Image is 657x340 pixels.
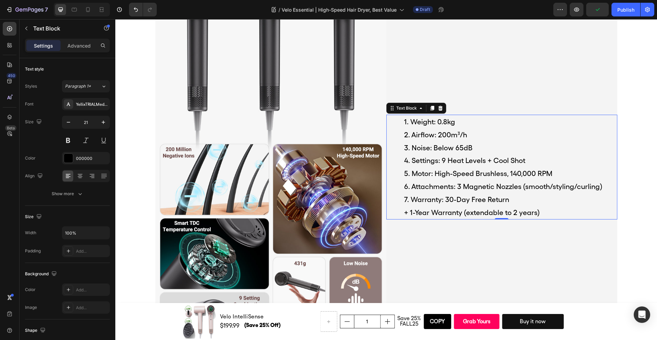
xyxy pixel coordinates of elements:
[289,148,501,161] p: 5. Motor: High-Speed Brushless, 140,000 RPM
[289,187,501,200] p: + 1-Year Warranty (extendable to 2 years)
[285,301,303,308] span: FALL25
[282,6,397,13] span: Velo Essential | High-Speed Hair Dryer, Best Value
[52,190,83,197] div: Show more
[225,296,239,309] button: decrement
[420,7,430,13] span: Draft
[289,96,501,109] p: 1. Weight: 0.8kg
[25,212,43,222] div: Size
[129,301,201,311] p: (Save 25% Off)
[25,269,58,279] div: Background
[25,172,44,181] div: Align
[33,24,91,33] p: Text Block
[62,80,110,92] button: Paragraph 1*
[104,302,129,311] div: $199.99
[25,117,43,127] div: Size
[62,227,109,239] input: Auto
[3,3,51,16] button: 7
[7,73,16,78] div: 450
[289,135,501,148] p: 4. Settings: 9 Heat Levels + Cool Shot
[25,230,36,236] div: Width
[289,161,501,174] p: 6. Attachments: 3 Magnetic Nozzles (smooth/styling/curling)
[45,5,48,14] p: 7
[282,296,306,302] span: Save 25%
[265,296,279,309] button: increment
[314,298,330,307] div: Copy
[25,326,47,335] div: Shape
[76,155,108,162] div: 000000
[67,42,91,49] p: Advanced
[239,296,265,309] input: quantity
[289,122,501,135] p: 3. Noise: Below 65dB
[25,304,37,311] div: Image
[129,3,157,16] div: Undo/Redo
[25,287,36,293] div: Color
[25,66,44,72] div: Text style
[289,174,501,187] p: 7. Warranty: 30-Day Free Return
[348,298,375,307] div: Grab Yours
[76,101,108,108] div: YellixTRIALMedium-BF6719a047aad22
[404,298,430,307] div: Buy it now
[25,101,34,107] div: Font
[289,109,501,122] p: 2. Airflow: 200m³/h
[308,295,336,310] button: Copy
[65,83,91,89] span: Paragraph 1*
[617,6,634,13] div: Publish
[115,19,657,340] iframe: Design area
[280,86,303,92] div: Text Block
[34,42,53,49] p: Settings
[634,306,650,323] div: Open Intercom Messenger
[25,83,37,89] div: Styles
[25,248,41,254] div: Padding
[76,305,108,311] div: Add...
[338,295,384,310] button: Grab Yours
[25,188,110,200] button: Show more
[611,3,640,16] button: Publish
[279,6,280,13] span: /
[387,295,448,310] button: Buy it now
[5,125,16,131] div: Beta
[76,287,108,293] div: Add...
[76,248,108,254] div: Add...
[25,155,36,161] div: Color
[104,293,202,302] h1: Velo IntelliSense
